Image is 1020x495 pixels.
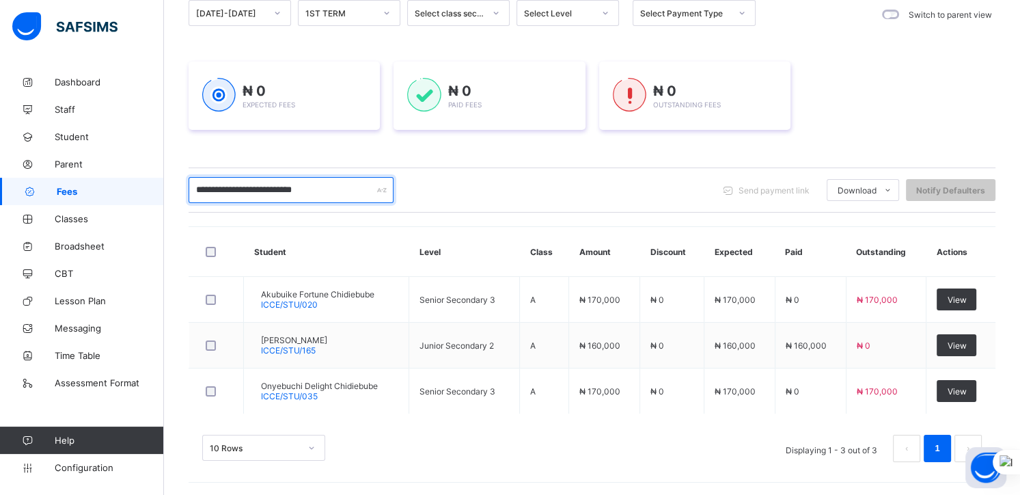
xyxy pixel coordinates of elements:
[909,10,992,20] label: Switch to parent view
[55,350,164,361] span: Time Table
[846,227,926,277] th: Outstanding
[261,345,316,356] span: ICCE/STU/165
[715,295,756,305] span: ₦ 170,000
[739,185,810,196] span: Send payment link
[775,227,846,277] th: Paid
[261,299,318,310] span: ICCE/STU/020
[305,8,375,18] div: 1ST TERM
[926,227,995,277] th: Actions
[261,335,327,345] span: [PERSON_NAME]
[786,295,799,305] span: ₦ 0
[409,227,520,277] th: Level
[261,381,378,391] span: Onyebuchi Delight Chidiebube
[55,323,164,334] span: Messaging
[243,83,266,99] span: ₦ 0
[965,447,1006,488] button: Open asap
[55,268,164,279] span: CBT
[715,340,756,351] span: ₦ 160,000
[893,435,920,462] button: prev page
[916,185,985,196] span: Notify Defaulters
[954,435,982,462] button: next page
[569,227,640,277] th: Amount
[419,386,495,397] span: Senior Secondary 3
[57,186,164,197] span: Fees
[55,241,164,252] span: Broadsheet
[419,295,495,305] span: Senior Secondary 3
[579,340,620,351] span: ₦ 160,000
[55,159,164,170] span: Parent
[947,340,966,351] span: View
[947,295,966,305] span: View
[419,340,494,351] span: Junior Secondary 2
[55,377,164,388] span: Assessment Format
[210,443,300,453] div: 10 Rows
[947,386,966,397] span: View
[12,12,118,41] img: safsims
[838,185,877,196] span: Download
[244,227,409,277] th: Student
[530,295,536,305] span: A
[448,83,471,99] span: ₦ 0
[924,435,951,462] li: 1
[650,340,664,351] span: ₦ 0
[613,78,646,112] img: outstanding-1.146d663e52f09953f639664a84e30106.svg
[786,386,799,397] span: ₦ 0
[786,340,827,351] span: ₦ 160,000
[579,295,620,305] span: ₦ 170,000
[640,8,730,18] div: Select Payment Type
[524,8,594,18] div: Select Level
[653,101,721,109] span: Outstanding Fees
[415,8,484,18] div: Select class section
[650,386,664,397] span: ₦ 0
[931,440,943,457] a: 1
[261,289,374,299] span: Akubuike Fortune Chidiebube
[640,227,704,277] th: Discount
[202,78,236,112] img: expected-1.03dd87d44185fb6c27cc9b2570c10499.svg
[893,435,920,462] li: 上一页
[653,83,676,99] span: ₦ 0
[196,8,266,18] div: [DATE]-[DATE]
[55,295,164,306] span: Lesson Plan
[704,227,775,277] th: Expected
[530,386,536,397] span: A
[261,391,318,401] span: ICCE/STU/035
[520,227,569,277] th: Class
[857,295,898,305] span: ₦ 170,000
[55,104,164,115] span: Staff
[55,77,164,88] span: Dashboard
[857,386,898,397] span: ₦ 170,000
[579,386,620,397] span: ₦ 170,000
[55,462,163,473] span: Configuration
[715,386,756,397] span: ₦ 170,000
[55,131,164,142] span: Student
[243,101,295,109] span: Expected Fees
[448,101,482,109] span: Paid Fees
[407,78,441,112] img: paid-1.3eb1404cbcb1d3b736510a26bbfa3ccb.svg
[530,340,536,351] span: A
[55,213,164,224] span: Classes
[857,340,870,351] span: ₦ 0
[55,435,163,446] span: Help
[650,295,664,305] span: ₦ 0
[954,435,982,462] li: 下一页
[775,435,887,462] li: Displaying 1 - 3 out of 3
